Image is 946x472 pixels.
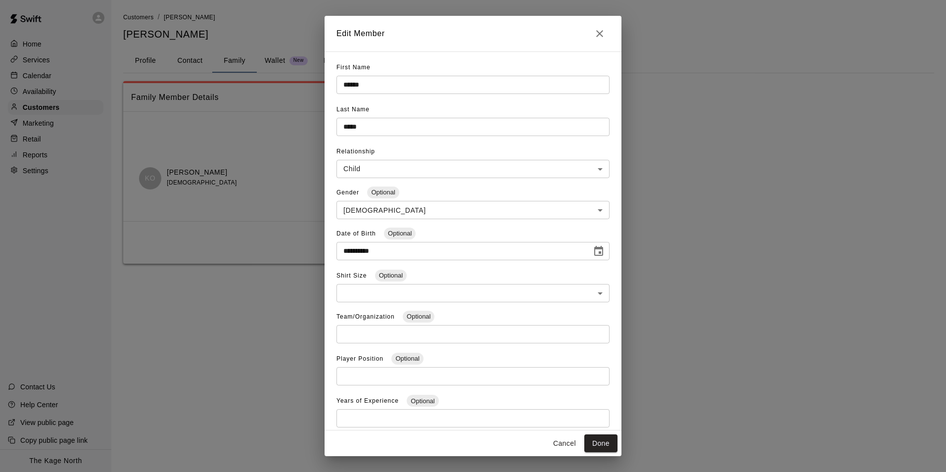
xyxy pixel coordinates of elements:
button: Cancel [549,434,580,453]
span: Years of Experience [336,397,401,404]
span: Gender [336,189,361,196]
span: Optional [367,189,399,196]
div: [DEMOGRAPHIC_DATA] [336,201,610,219]
button: Close [590,24,610,44]
h2: Edit Member [325,16,621,51]
span: Optional [384,230,416,237]
div: Child [336,160,610,178]
span: Relationship [336,148,375,155]
button: Done [584,434,617,453]
span: Player Position [336,355,385,362]
span: Date of Birth [336,230,378,237]
span: Team/Organization [336,313,397,320]
span: Optional [391,355,423,362]
span: Last Name [336,106,370,113]
span: Optional [375,272,407,279]
span: Optional [407,397,438,405]
span: Optional [403,313,434,320]
button: Choose date, selected date is Jan 6, 2016 [589,241,609,261]
span: Shirt Size [336,272,369,279]
span: First Name [336,64,371,71]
